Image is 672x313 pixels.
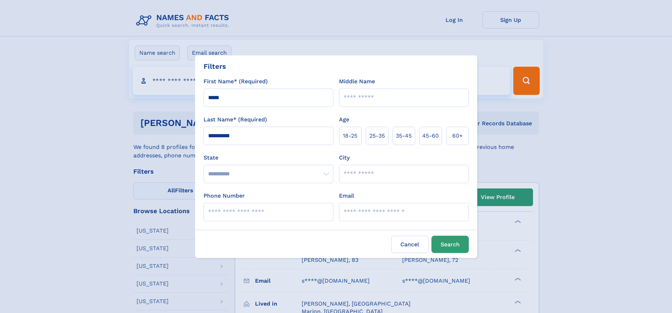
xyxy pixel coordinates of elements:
span: 60+ [452,132,463,140]
button: Search [431,236,469,253]
label: Cancel [391,236,429,253]
label: City [339,154,350,162]
span: 25‑35 [369,132,385,140]
label: First Name* (Required) [204,77,268,86]
label: Last Name* (Required) [204,115,267,124]
span: 35‑45 [396,132,412,140]
label: Age [339,115,349,124]
label: Email [339,192,354,200]
label: State [204,154,333,162]
label: Phone Number [204,192,245,200]
label: Middle Name [339,77,375,86]
div: Filters [204,61,226,72]
span: 45‑60 [422,132,439,140]
span: 18‑25 [343,132,357,140]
